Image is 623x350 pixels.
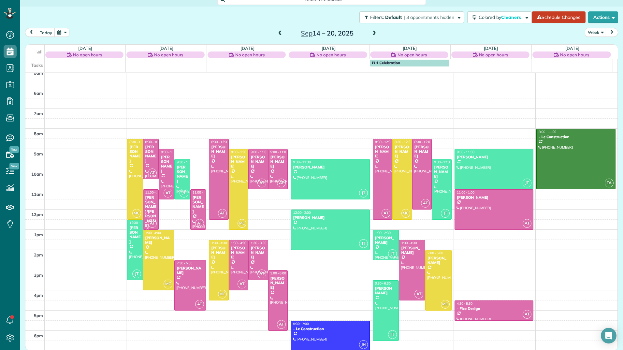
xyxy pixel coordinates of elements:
span: 8:30 - 12:30 [129,140,147,144]
span: 8:30 - 12:30 [211,140,229,144]
span: 2:00 - 5:00 [427,251,443,255]
button: today [37,28,55,37]
span: 8:30 - 10:30 [145,140,163,144]
span: JT [388,249,397,258]
div: [PERSON_NAME] [456,195,531,200]
span: Colored by [479,14,523,20]
a: [DATE] [484,46,498,51]
span: 10am [31,171,43,177]
span: AT [238,280,246,288]
span: 1:00 - 4:00 [145,231,161,235]
div: [PERSON_NAME] [427,256,450,265]
span: AT [421,199,430,208]
span: 9am [34,151,43,156]
div: [PERSON_NAME] [211,145,227,159]
span: 12:30 - 3:30 [129,221,147,225]
span: 11:00 - 1:00 [457,190,474,195]
span: MC [218,290,227,299]
span: No open hours [398,51,427,58]
span: 11:00 - 1:00 [193,190,210,195]
span: 1:30 - 4:30 [211,241,227,245]
div: [PERSON_NAME] [375,286,397,296]
div: [PERSON_NAME] [192,195,204,214]
span: No open hours [316,51,346,58]
span: JT [132,270,141,278]
span: Filters: [370,14,384,20]
span: AT [257,179,266,187]
span: 7am [34,111,43,116]
div: [PERSON_NAME]/[PERSON_NAME] [145,195,157,228]
span: JT [180,189,188,197]
span: 9:30 - 12:30 [434,160,452,164]
a: [DATE] [322,46,336,51]
span: 1:30 - 3:30 [251,241,266,245]
span: AT [195,300,204,309]
span: MC [441,300,450,309]
span: 9:00 - 11:00 [270,150,288,154]
span: New [9,146,19,153]
div: [PERSON_NAME] [211,246,227,260]
button: Colored byCleaners [467,11,532,23]
span: No open hours [479,51,508,58]
span: 12:00 - 2:00 [293,211,311,215]
span: 5am [34,70,43,76]
span: AT [164,189,172,197]
div: [PERSON_NAME] [145,236,173,245]
span: AT [195,219,204,228]
span: AT [257,270,266,278]
span: 4pm [34,293,43,298]
span: 1 Celebration [372,60,400,65]
span: Sep [301,29,312,37]
span: 8am [34,131,43,136]
div: [PERSON_NAME] [250,246,266,260]
span: 1:00 - 2:30 [375,231,391,235]
a: [DATE] [159,46,173,51]
span: 9:30 - 11:30 [177,160,194,164]
span: 9:00 - 11:00 [251,150,268,154]
div: [PERSON_NAME] [293,165,368,169]
span: MC [164,280,172,288]
span: 3pm [34,272,43,278]
div: [PERSON_NAME] [129,145,141,164]
div: [PERSON_NAME] [270,155,286,169]
div: [PERSON_NAME] [176,266,204,275]
div: [PERSON_NAME] [231,155,247,169]
span: TA [605,179,614,187]
span: 11:00 - 1:00 [145,190,163,195]
span: AT [218,209,227,218]
a: [DATE] [403,46,417,51]
span: 8:30 - 12:30 [395,140,412,144]
div: [PERSON_NAME] [456,155,531,159]
div: [PERSON_NAME] [231,246,247,260]
div: [PERSON_NAME] [401,246,423,255]
span: JT [388,330,397,339]
span: No open hours [73,51,102,58]
span: 1pm [34,232,43,237]
span: 11am [31,192,43,197]
div: [PERSON_NAME] [270,276,286,290]
div: - Lc Construction [293,327,368,331]
span: MC [238,219,246,228]
span: AT [382,209,390,218]
button: Filters: Default | 3 appointments hidden [359,11,464,23]
span: AT [148,168,157,177]
button: Week [585,28,606,37]
div: [PERSON_NAME] [414,145,430,159]
span: No open hours [560,51,589,58]
span: 9:00 - 1:00 [231,150,247,154]
span: 1:30 - 4:30 [401,241,417,245]
div: [PERSON_NAME] [176,165,188,184]
span: 2pm [34,252,43,257]
button: Actions [588,11,618,23]
div: [PERSON_NAME] [129,226,141,244]
span: JT [523,179,531,187]
span: No open hours [154,51,183,58]
span: 9:00 - 11:30 [161,150,179,154]
span: AT [277,320,286,329]
span: No open hours [235,51,265,58]
span: 12pm [31,212,43,217]
div: [PERSON_NAME] [145,145,157,164]
span: JT [359,239,368,248]
span: 5:30 - 7:00 [293,322,309,326]
div: [PERSON_NAME] [375,236,397,245]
